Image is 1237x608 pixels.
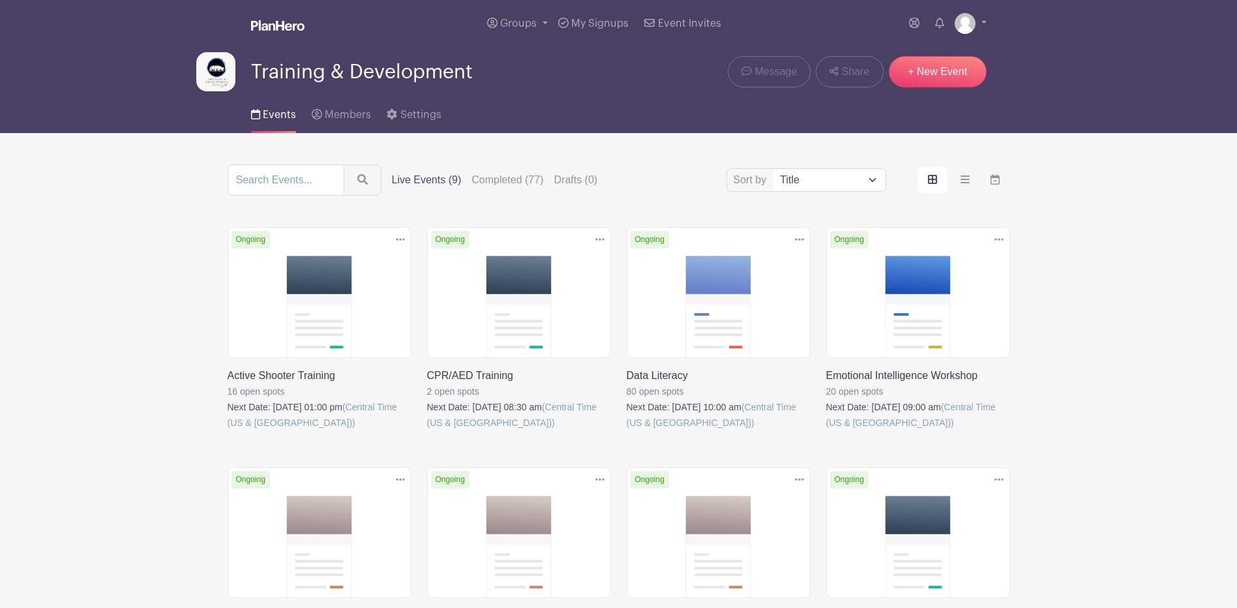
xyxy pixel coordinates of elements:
span: Event Invites [658,18,721,29]
span: My Signups [571,18,629,29]
a: Events [251,91,296,133]
img: T&D%20Logo.jpg [196,52,235,91]
div: filters [392,172,598,188]
a: + New Event [889,56,987,87]
span: Message [754,64,797,80]
label: Live Events (9) [392,172,462,188]
a: Members [312,91,371,133]
a: Settings [387,91,441,133]
label: Drafts (0) [554,172,598,188]
a: Share [816,56,883,87]
span: Settings [400,110,441,120]
label: Completed (77) [471,172,543,188]
img: logo_white-6c42ec7e38ccf1d336a20a19083b03d10ae64f83f12c07503d8b9e83406b4c7d.svg [251,20,305,31]
div: order and view [917,167,1010,193]
span: Groups [500,18,537,29]
span: Training & Development [251,61,473,83]
span: Events [263,110,296,120]
input: Search Events... [228,164,344,196]
span: Share [842,64,870,80]
img: default-ce2991bfa6775e67f084385cd625a349d9dcbb7a52a09fb2fda1e96e2d18dcdb.png [955,13,976,34]
a: Message [728,56,811,87]
label: Sort by [734,172,771,188]
span: Members [325,110,371,120]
